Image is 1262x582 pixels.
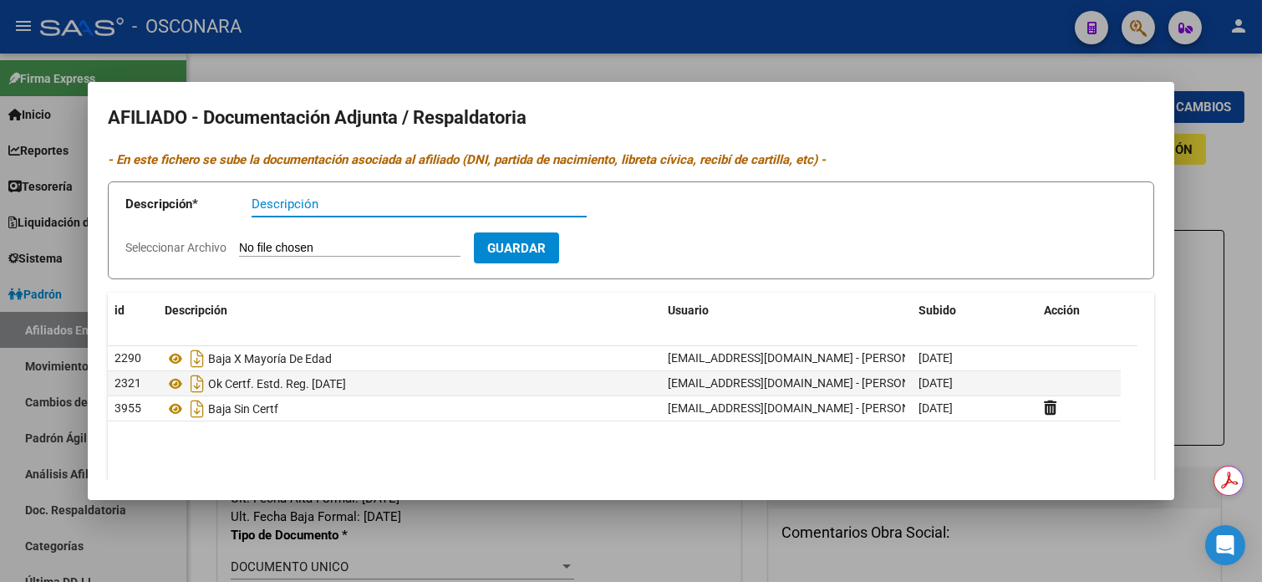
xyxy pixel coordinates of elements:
span: [DATE] [919,401,953,415]
span: Ok Certf. Estd. Reg. [DATE] [208,377,346,391]
span: Descripción [165,304,227,317]
span: [DATE] [919,351,953,365]
datatable-header-cell: Subido [912,293,1037,329]
span: 2321 [114,376,141,390]
div: Open Intercom Messenger [1205,525,1245,565]
span: Acción [1044,304,1080,317]
i: Descargar documento [186,370,208,397]
i: Descargar documento [186,345,208,372]
span: Guardar [487,241,546,256]
span: Seleccionar Archivo [125,241,226,254]
span: [DATE] [919,376,953,390]
span: 2290 [114,351,141,365]
span: [EMAIL_ADDRESS][DOMAIN_NAME] - [PERSON_NAME] [668,351,951,365]
i: - En este fichero se sube la documentación asociada al afiliado (DNI, partida de nacimiento, libr... [108,152,826,167]
span: Baja X Mayoría De Edad [208,352,332,365]
datatable-header-cell: Acción [1037,293,1121,329]
p: Descripción [125,195,252,214]
span: Baja Sin Certf [208,402,278,416]
h2: AFILIADO - Documentación Adjunta / Respaldatoria [108,102,1154,134]
i: Descargar documento [186,396,208,422]
datatable-header-cell: Descripción [158,293,661,329]
button: Guardar [474,232,559,263]
datatable-header-cell: Usuario [661,293,912,329]
span: Subido [919,304,956,317]
datatable-header-cell: id [108,293,158,329]
span: 3955 [114,401,141,415]
span: [EMAIL_ADDRESS][DOMAIN_NAME] - [PERSON_NAME] [668,401,951,415]
span: [EMAIL_ADDRESS][DOMAIN_NAME] - [PERSON_NAME] [668,376,951,390]
span: Usuario [668,304,709,317]
span: id [114,304,125,317]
